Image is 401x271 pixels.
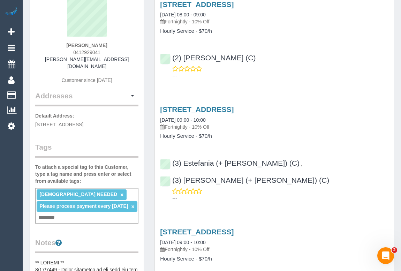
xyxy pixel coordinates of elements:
[35,122,83,127] span: [STREET_ADDRESS]
[120,192,123,198] a: ×
[35,164,138,185] label: To attach a special tag to this Customer, type a tag name and press enter or select from availabl...
[45,57,129,69] a: [PERSON_NAME][EMAIL_ADDRESS][DOMAIN_NAME]
[160,0,234,8] a: [STREET_ADDRESS]
[62,77,112,83] span: Customer since [DATE]
[73,50,100,55] span: 0412929041
[35,112,74,119] label: Default Address:
[160,18,388,25] p: Fortnightly - 10% Off
[39,191,117,197] span: [DEMOGRAPHIC_DATA] NEEDED
[4,7,18,17] img: Automaid Logo
[172,195,388,202] p: ---
[160,246,388,253] p: Fortnightly - 10% Off
[160,133,388,139] h4: Hourly Service - $70/h
[377,247,394,264] iframe: Intercom live chat
[301,161,302,167] span: ,
[39,203,128,209] span: Please process payment every [DATE]
[35,238,138,253] legend: Notes
[160,228,234,236] a: [STREET_ADDRESS]
[160,12,205,17] a: [DATE] 08:00 - 09:00
[160,176,329,184] a: (3) [PERSON_NAME] (+ [PERSON_NAME]) (C)
[160,54,256,62] a: (2) [PERSON_NAME] (C)
[160,159,300,167] a: (3) Estefania (+ [PERSON_NAME]) (C)
[131,204,134,210] a: ×
[172,72,388,79] p: ---
[160,256,388,262] h4: Hourly Service - $70/h
[160,28,388,34] h4: Hourly Service - $70/h
[160,240,205,245] a: [DATE] 09:00 - 10:00
[160,105,234,113] a: [STREET_ADDRESS]
[160,123,388,130] p: Fortnightly - 10% Off
[66,43,107,48] strong: [PERSON_NAME]
[35,142,138,158] legend: Tags
[392,247,397,253] span: 2
[160,117,205,123] a: [DATE] 09:00 - 10:00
